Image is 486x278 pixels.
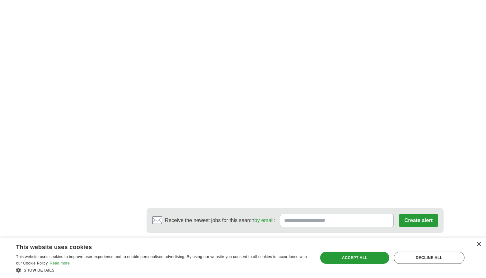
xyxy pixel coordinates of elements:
span: This website uses cookies to improve user experience and to enable personalised advertising. By u... [16,255,307,265]
div: Results of [147,233,444,247]
div: Close [476,242,481,247]
a: Read more, opens a new window [50,261,70,265]
span: Show details [24,268,55,273]
div: This website uses cookies [16,241,293,251]
button: Create alert [399,214,438,227]
span: 21-30 [288,237,300,242]
span: 13,921 [303,237,317,242]
div: Show details [16,267,309,273]
div: Accept all [320,252,389,264]
div: Decline all [394,252,464,264]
